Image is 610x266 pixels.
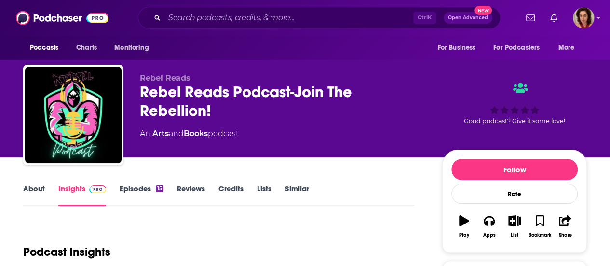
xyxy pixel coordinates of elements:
[23,39,71,57] button: open menu
[444,12,492,24] button: Open AdvancedNew
[431,39,488,57] button: open menu
[30,41,58,55] span: Podcasts
[527,209,552,244] button: Bookmark
[257,184,271,206] a: Lists
[474,6,492,15] span: New
[522,10,539,26] a: Show notifications dropdown
[476,209,502,244] button: Apps
[114,41,149,55] span: Monitoring
[442,73,587,133] div: Good podcast? Give it some love!
[152,129,169,138] a: Arts
[285,184,309,206] a: Similar
[58,184,106,206] a: InsightsPodchaser Pro
[140,73,190,83] span: Rebel Reads
[138,7,501,29] div: Search podcasts, credits, & more...
[23,245,110,259] h1: Podcast Insights
[558,41,575,55] span: More
[70,39,103,57] a: Charts
[164,10,413,26] input: Search podcasts, credits, & more...
[546,10,561,26] a: Show notifications dropdown
[483,232,496,238] div: Apps
[89,185,106,193] img: Podchaser Pro
[177,184,205,206] a: Reviews
[108,39,161,57] button: open menu
[487,39,554,57] button: open menu
[413,12,436,24] span: Ctrl K
[493,41,540,55] span: For Podcasters
[451,159,578,180] button: Follow
[464,117,565,125] span: Good podcast? Give it some love!
[558,232,571,238] div: Share
[529,232,551,238] div: Bookmark
[573,7,594,28] span: Logged in as hdrucker
[451,209,476,244] button: Play
[437,41,475,55] span: For Business
[120,184,163,206] a: Episodes15
[25,67,122,163] img: Rebel Reads Podcast-Join The Rebellion!
[23,184,45,206] a: About
[573,7,594,28] img: User Profile
[448,15,488,20] span: Open Advanced
[553,209,578,244] button: Share
[76,41,97,55] span: Charts
[451,184,578,204] div: Rate
[184,129,208,138] a: Books
[218,184,244,206] a: Credits
[459,232,469,238] div: Play
[169,129,184,138] span: and
[573,7,594,28] button: Show profile menu
[16,9,108,27] img: Podchaser - Follow, Share and Rate Podcasts
[502,209,527,244] button: List
[552,39,587,57] button: open menu
[511,232,518,238] div: List
[156,185,163,192] div: 15
[140,128,239,140] div: An podcast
